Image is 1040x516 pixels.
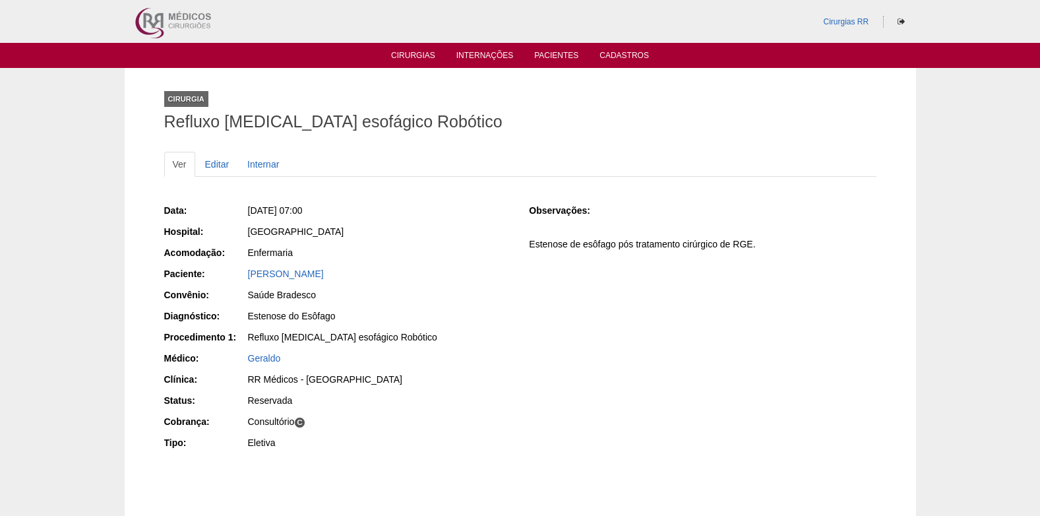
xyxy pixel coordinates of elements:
[248,394,511,407] div: Reservada
[164,331,247,344] div: Procedimento 1:
[164,288,247,302] div: Convênio:
[164,394,247,407] div: Status:
[456,51,514,64] a: Internações
[164,267,247,280] div: Paciente:
[534,51,578,64] a: Pacientes
[248,353,281,364] a: Geraldo
[164,225,247,238] div: Hospital:
[164,373,247,386] div: Clínica:
[248,269,324,279] a: [PERSON_NAME]
[164,436,247,449] div: Tipo:
[248,436,511,449] div: Eletiva
[197,152,238,177] a: Editar
[248,331,511,344] div: Refluxo [MEDICAL_DATA] esofágico Robótico
[248,373,511,386] div: RR Médicos - [GEOGRAPHIC_DATA]
[529,204,611,217] div: Observações:
[164,415,247,428] div: Cobrança:
[248,309,511,323] div: Estenose do Esôfago
[823,17,869,26] a: Cirurgias RR
[164,246,247,259] div: Acomodação:
[239,152,288,177] a: Internar
[164,91,208,107] div: Cirurgia
[164,352,247,365] div: Médico:
[599,51,649,64] a: Cadastros
[248,288,511,302] div: Saúde Bradesco
[898,18,905,26] i: Sair
[391,51,435,64] a: Cirurgias
[164,113,876,130] h1: Refluxo [MEDICAL_DATA] esofágico Robótico
[294,417,305,428] span: C
[248,246,511,259] div: Enfermaria
[164,152,195,177] a: Ver
[248,415,511,428] div: Consultório
[164,309,247,323] div: Diagnóstico:
[248,225,511,238] div: [GEOGRAPHIC_DATA]
[164,204,247,217] div: Data:
[248,205,303,216] span: [DATE] 07:00
[529,238,876,251] p: Estenose de esôfago pós tratamento cirúrgico de RGE.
